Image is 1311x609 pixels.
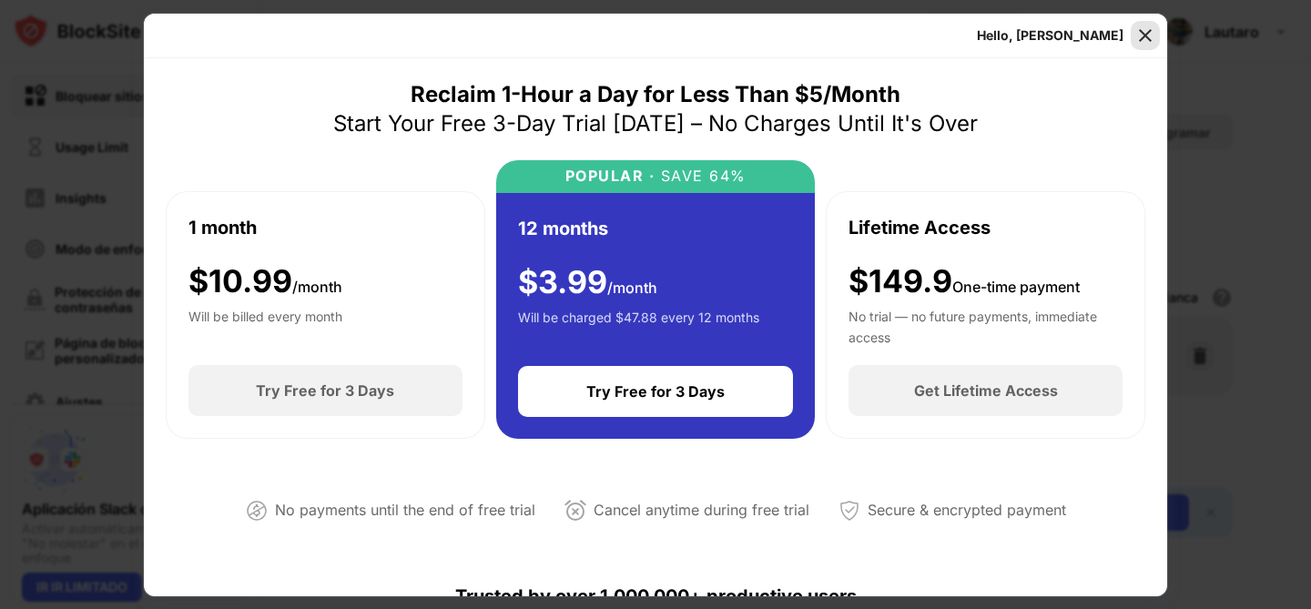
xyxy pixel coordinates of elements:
[952,278,1080,296] span: One-time payment
[188,263,342,300] div: $ 10.99
[594,497,809,523] div: Cancel anytime during free trial
[849,263,1080,300] div: $149.9
[586,382,725,401] div: Try Free for 3 Days
[849,214,991,241] div: Lifetime Access
[607,279,657,297] span: /month
[849,307,1123,343] div: No trial — no future payments, immediate access
[518,215,608,242] div: 12 months
[838,500,860,522] img: secured-payment
[188,214,257,241] div: 1 month
[411,80,900,109] div: Reclaim 1-Hour a Day for Less Than $5/Month
[564,500,586,522] img: cancel-anytime
[518,308,759,344] div: Will be charged $47.88 every 12 months
[292,278,342,296] span: /month
[914,381,1058,400] div: Get Lifetime Access
[868,497,1066,523] div: Secure & encrypted payment
[275,497,535,523] div: No payments until the end of free trial
[246,500,268,522] img: not-paying
[977,28,1123,43] div: Hello, [PERSON_NAME]
[333,109,978,138] div: Start Your Free 3-Day Trial [DATE] – No Charges Until It's Over
[655,167,747,185] div: SAVE 64%
[256,381,394,400] div: Try Free for 3 Days
[188,307,342,343] div: Will be billed every month
[518,264,657,301] div: $ 3.99
[565,167,655,185] div: POPULAR ·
